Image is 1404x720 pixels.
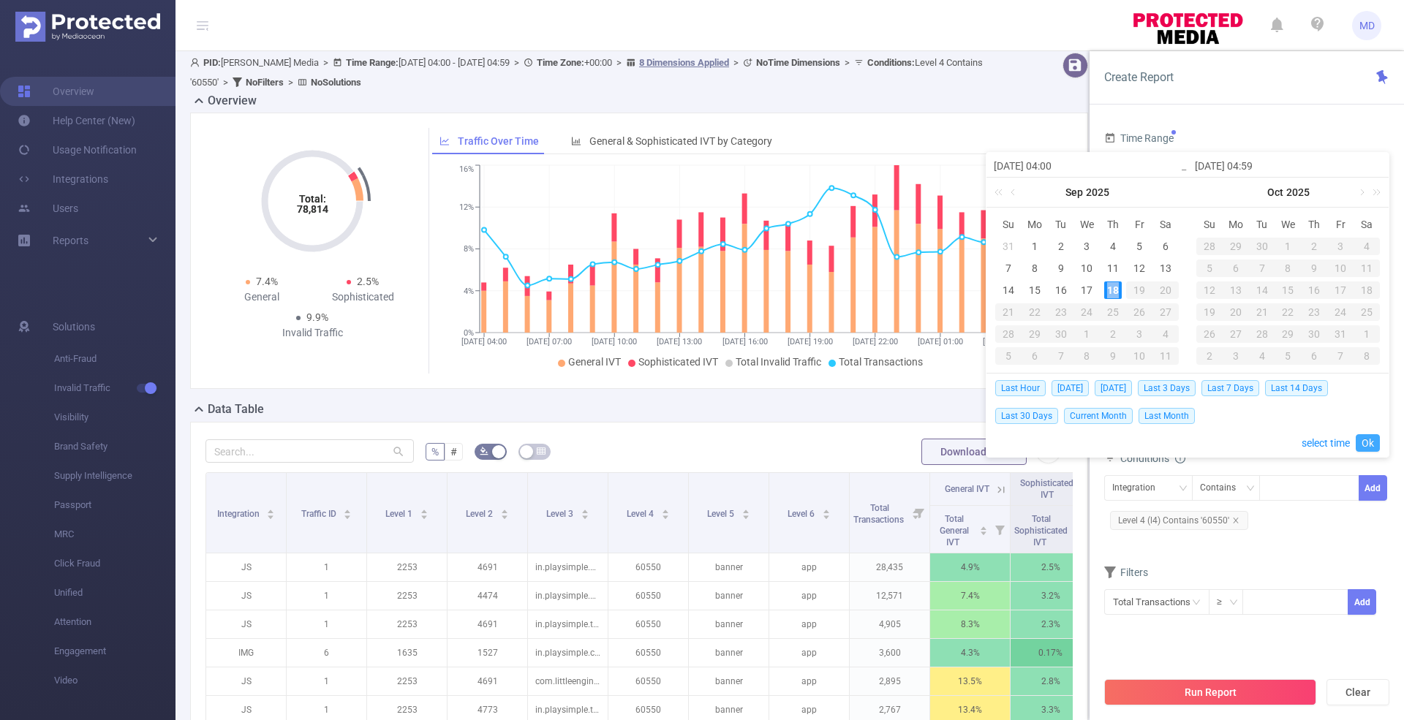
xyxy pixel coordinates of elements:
[1157,259,1174,277] div: 13
[1048,235,1074,257] td: September 2, 2025
[1126,345,1152,367] td: October 10, 2025
[1249,238,1275,255] div: 30
[1354,325,1380,343] div: 1
[1022,301,1048,323] td: September 22, 2025
[995,213,1022,235] th: Sun
[1152,303,1179,321] div: 27
[1301,303,1327,321] div: 23
[1196,323,1223,345] td: October 26, 2025
[439,136,450,146] i: icon: line-chart
[1275,325,1302,343] div: 29
[190,58,203,67] i: icon: user
[1052,238,1070,255] div: 2
[312,289,413,305] div: Sophisticated
[1301,345,1327,367] td: November 6, 2025
[1354,178,1367,207] a: Next month (PageDown)
[736,356,821,368] span: Total Invalid Traffic
[1048,303,1074,321] div: 23
[1301,238,1327,255] div: 2
[1100,323,1126,345] td: October 2, 2025
[1022,213,1048,235] th: Mon
[53,235,88,246] span: Reports
[1223,281,1249,299] div: 13
[1302,429,1350,457] a: select time
[18,194,78,223] a: Users
[1223,259,1249,277] div: 6
[219,77,233,88] span: >
[1074,235,1101,257] td: September 3, 2025
[1152,235,1179,257] td: September 6, 2025
[1104,281,1122,299] div: 18
[592,337,637,346] tspan: [DATE] 10:00
[262,325,363,341] div: Invalid Traffic
[921,439,1027,465] button: Download PDF
[1196,347,1223,365] div: 2
[1275,218,1302,231] span: We
[1000,281,1017,299] div: 14
[1008,178,1021,207] a: Previous month (PageUp)
[995,257,1022,279] td: September 7, 2025
[1327,238,1354,255] div: 3
[1223,257,1249,279] td: October 6, 2025
[1354,259,1380,277] div: 11
[729,57,743,68] span: >
[1126,218,1152,231] span: Fr
[1074,345,1101,367] td: October 8, 2025
[994,157,1180,175] input: Start date
[917,337,962,346] tspan: [DATE] 01:00
[458,135,539,147] span: Traffic Over Time
[1022,325,1048,343] div: 29
[1074,218,1101,231] span: We
[1131,238,1148,255] div: 5
[1078,238,1095,255] div: 3
[53,226,88,255] a: Reports
[1078,281,1095,299] div: 17
[1048,257,1074,279] td: September 9, 2025
[1152,281,1179,299] div: 20
[1052,259,1070,277] div: 9
[1201,380,1259,396] span: Last 7 Days
[1152,218,1179,231] span: Sa
[54,432,175,461] span: Brand Safety
[1327,347,1354,365] div: 7
[1249,347,1275,365] div: 4
[1301,213,1327,235] th: Thu
[995,303,1022,321] div: 21
[1048,301,1074,323] td: September 23, 2025
[1275,257,1302,279] td: October 8, 2025
[1112,476,1166,500] div: Integration
[1138,380,1196,396] span: Last 3 Days
[299,193,326,205] tspan: Total:
[1327,325,1354,343] div: 31
[1249,279,1275,301] td: October 14, 2025
[1022,257,1048,279] td: September 8, 2025
[1275,303,1302,321] div: 22
[205,439,414,463] input: Search...
[1275,238,1302,255] div: 1
[1265,380,1328,396] span: Last 14 Days
[284,77,298,88] span: >
[1022,303,1048,321] div: 22
[1356,434,1380,452] a: Ok
[1100,325,1126,343] div: 2
[1223,279,1249,301] td: October 13, 2025
[1022,235,1048,257] td: September 1, 2025
[1100,279,1126,301] td: September 18, 2025
[1000,238,1017,255] div: 31
[722,337,767,346] tspan: [DATE] 16:00
[1359,475,1387,501] button: Add
[54,578,175,607] span: Unified
[1275,301,1302,323] td: October 22, 2025
[1249,213,1275,235] th: Tue
[1126,301,1152,323] td: September 26, 2025
[638,356,718,368] span: Sophisticated IVT
[1100,218,1126,231] span: Th
[464,245,474,254] tspan: 8%
[1327,301,1354,323] td: October 24, 2025
[1365,178,1384,207] a: Next year (Control + right)
[464,328,474,338] tspan: 0%
[1275,281,1302,299] div: 15
[1249,259,1275,277] div: 7
[1074,279,1101,301] td: September 17, 2025
[54,374,175,403] span: Invalid Traffic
